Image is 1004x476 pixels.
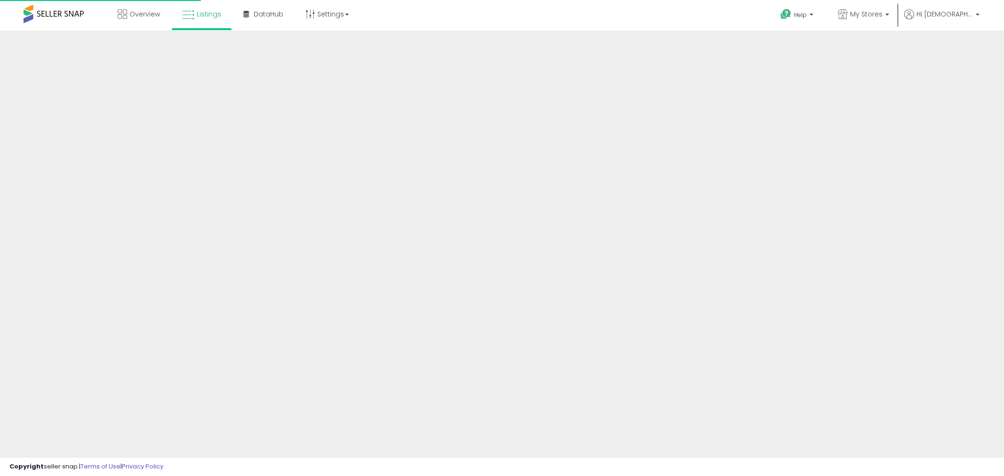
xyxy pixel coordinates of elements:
[129,9,160,19] span: Overview
[254,9,283,19] span: DataHub
[904,9,980,31] a: Hi [DEMOGRAPHIC_DATA]
[794,11,807,19] span: Help
[916,9,973,19] span: Hi [DEMOGRAPHIC_DATA]
[780,8,792,20] i: Get Help
[773,1,823,31] a: Help
[850,9,883,19] span: My Stores
[197,9,221,19] span: Listings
